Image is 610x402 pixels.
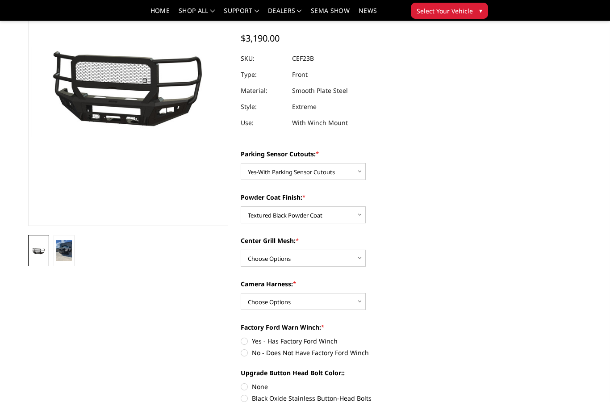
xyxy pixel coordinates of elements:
dd: CEF23B [292,50,314,67]
label: No - Does Not Have Factory Ford Winch [241,348,441,357]
span: Select Your Vehicle [417,6,473,16]
img: 2023-2025 Ford F250-350-A2 Series-Extreme Front Bumper (winch mount) [31,248,46,255]
span: $3,190.00 [241,32,280,44]
span: ▾ [479,6,482,15]
dt: Use: [241,115,285,131]
a: Home [150,8,170,21]
dd: Front [292,67,308,83]
dd: Extreme [292,99,317,115]
label: Factory Ford Warn Winch: [241,322,441,332]
dd: With Winch Mount [292,115,348,131]
label: Upgrade Button Head Bolt Color:: [241,368,441,377]
label: Powder Coat Finish: [241,193,441,202]
a: News [359,8,377,21]
dt: SKU: [241,50,285,67]
img: 2023-2025 Ford F250-350-A2 Series-Extreme Front Bumper (winch mount) [56,240,72,261]
label: Yes - Has Factory Ford Winch [241,336,441,346]
a: SEMA Show [311,8,350,21]
a: Dealers [268,8,302,21]
dt: Material: [241,83,285,99]
a: Support [224,8,259,21]
label: Parking Sensor Cutouts: [241,149,441,159]
a: shop all [179,8,215,21]
button: Select Your Vehicle [411,3,488,19]
label: Center Grill Mesh: [241,236,441,245]
label: Camera Harness: [241,279,441,289]
dt: Style: [241,99,285,115]
dt: Type: [241,67,285,83]
dd: Smooth Plate Steel [292,83,348,99]
label: None [241,382,441,391]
